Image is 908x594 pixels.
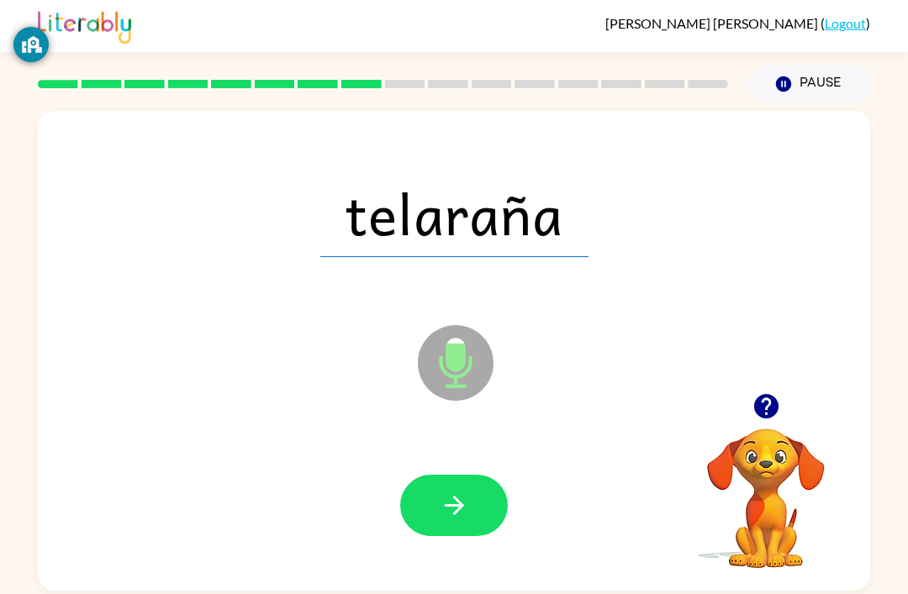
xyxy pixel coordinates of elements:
video: Your browser must support playing .mp4 files to use Literably. Please try using another browser. [682,402,850,570]
span: telaraña [320,170,589,257]
a: Logout [825,15,866,31]
button: Pause [748,65,870,103]
button: GoGuardian Privacy Information [13,27,49,62]
span: [PERSON_NAME] [PERSON_NAME] [605,15,821,31]
img: Literably [38,7,131,44]
div: ( ) [605,15,870,31]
